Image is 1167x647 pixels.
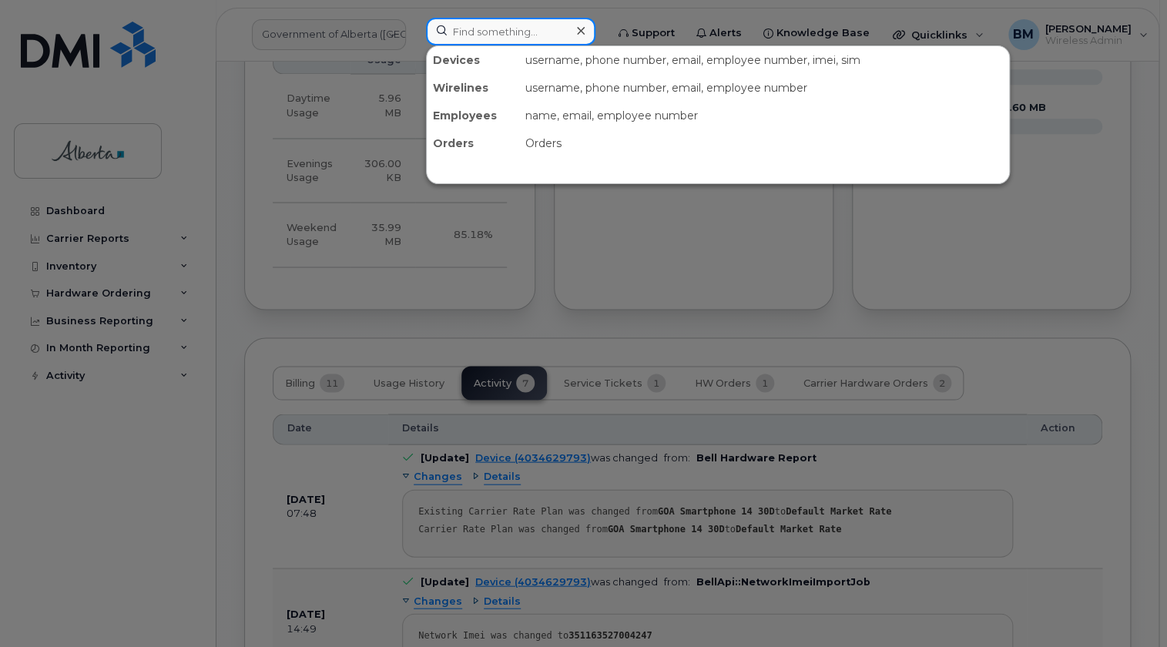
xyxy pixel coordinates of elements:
div: Orders [519,129,1009,157]
div: username, phone number, email, employee number, imei, sim [519,46,1009,74]
div: Devices [427,46,519,74]
div: Employees [427,102,519,129]
div: Orders [427,129,519,157]
div: Wirelines [427,74,519,102]
div: username, phone number, email, employee number [519,74,1009,102]
div: name, email, employee number [519,102,1009,129]
input: Find something... [426,18,595,45]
